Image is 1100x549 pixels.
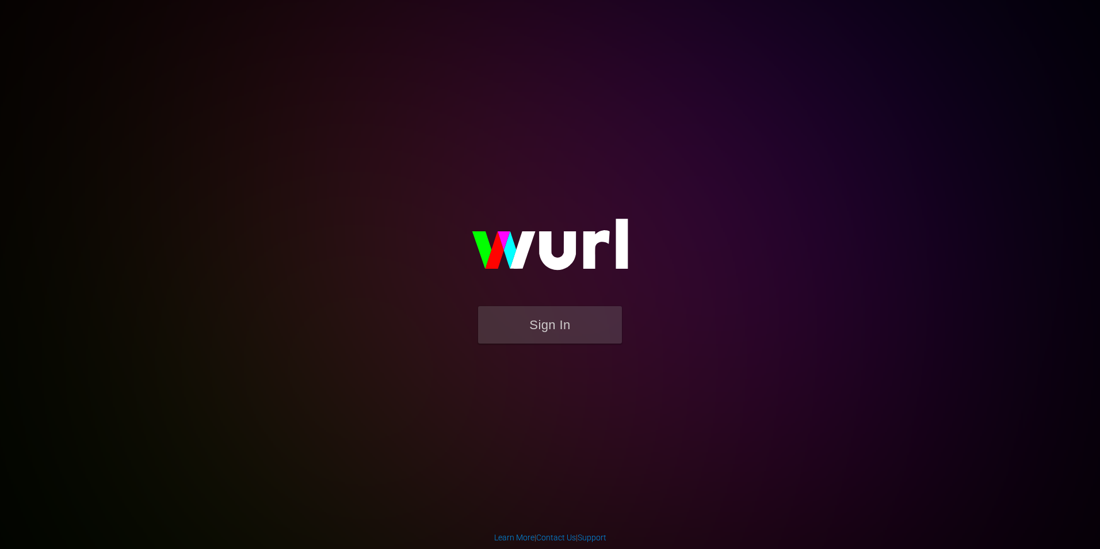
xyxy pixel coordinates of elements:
div: | | [494,532,606,543]
a: Learn More [494,533,534,542]
button: Sign In [478,306,622,344]
img: wurl-logo-on-black-223613ac3d8ba8fe6dc639794a292ebdb59501304c7dfd60c99c58986ef67473.svg [435,194,665,306]
a: Support [578,533,606,542]
a: Contact Us [536,533,576,542]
